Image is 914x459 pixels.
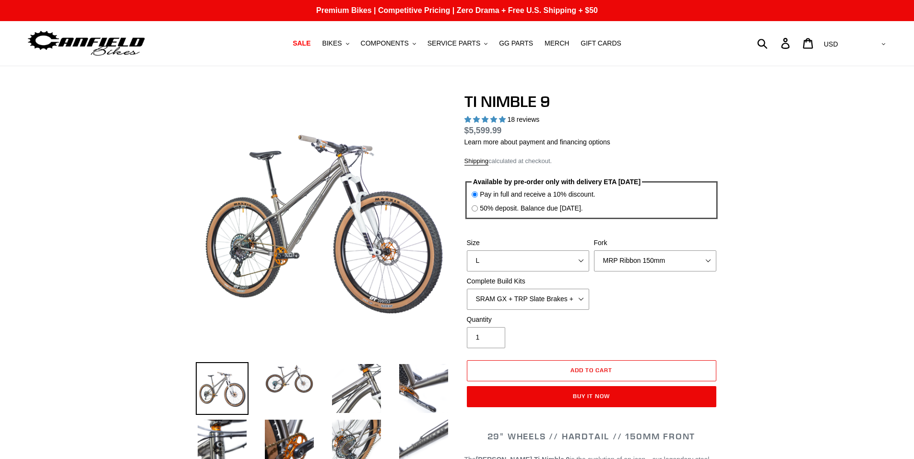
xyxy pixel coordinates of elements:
span: 4.89 stars [464,116,508,123]
label: Fork [594,238,716,248]
a: SALE [288,37,315,50]
a: Shipping [464,157,489,165]
span: MERCH [545,39,569,47]
span: SERVICE PARTS [427,39,480,47]
button: SERVICE PARTS [423,37,492,50]
span: $5,599.99 [464,126,502,135]
label: 50% deposit. Balance due [DATE]. [480,203,583,213]
a: MERCH [540,37,574,50]
span: GG PARTS [499,39,533,47]
label: Quantity [467,315,589,325]
label: Pay in full and receive a 10% discount. [480,189,595,200]
span: 18 reviews [507,116,539,123]
button: BIKES [317,37,354,50]
a: GIFT CARDS [576,37,626,50]
span: 29" WHEELS // HARDTAIL // 150MM FRONT [487,431,696,442]
span: COMPONENTS [361,39,409,47]
span: GIFT CARDS [581,39,621,47]
div: calculated at checkout. [464,156,719,166]
a: GG PARTS [494,37,538,50]
img: Load image into Gallery viewer, TI NIMBLE 9 [263,362,316,396]
input: Search [762,33,787,54]
img: Load image into Gallery viewer, TI NIMBLE 9 [397,362,450,415]
span: SALE [293,39,310,47]
a: Learn more about payment and financing options [464,138,610,146]
img: Load image into Gallery viewer, TI NIMBLE 9 [330,362,383,415]
button: Buy it now [467,386,716,407]
h1: TI NIMBLE 9 [464,93,719,111]
img: Canfield Bikes [26,28,146,59]
label: Complete Build Kits [467,276,589,286]
button: COMPONENTS [356,37,421,50]
legend: Available by pre-order only with delivery ETA [DATE] [472,177,642,187]
span: Add to cart [570,366,612,374]
button: Add to cart [467,360,716,381]
span: BIKES [322,39,342,47]
img: Load image into Gallery viewer, TI NIMBLE 9 [196,362,249,415]
label: Size [467,238,589,248]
